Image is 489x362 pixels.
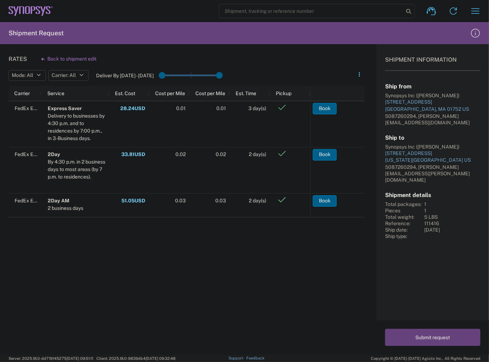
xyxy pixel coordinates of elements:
[15,105,49,111] span: FedEx Express
[48,159,105,181] div: By 4:30 p.m. in 2 business days to most areas (by 7 p.m. to residences).
[385,99,480,113] a: [STREET_ADDRESS][GEOGRAPHIC_DATA], MA 01752 US
[385,207,421,214] div: Pieces
[249,152,266,157] span: 2 day(s)
[96,72,154,79] label: Deliver By [DATE] - [DATE]
[175,152,186,157] span: 0.02
[176,105,186,111] span: 0.01
[216,105,226,111] span: 0.01
[175,198,186,203] span: 0.03
[48,198,69,203] b: 2Day AM
[215,198,226,203] span: 0.03
[385,329,480,346] button: Submit request
[121,151,145,158] strong: 33.81 USD
[121,149,146,160] button: 33.81USD
[9,356,93,361] span: Server: 2025.18.0-dd719145275
[424,201,480,207] div: 1
[385,144,480,150] div: Synopsys Inc ([PERSON_NAME])
[276,90,291,96] span: Pickup
[52,72,76,79] span: Carrier: All
[385,157,480,164] div: [US_STATE][GEOGRAPHIC_DATA] US
[15,198,49,203] span: FedEx Express
[9,56,27,62] h1: Rates
[246,356,264,360] a: Feedback
[9,29,64,37] h2: Shipment Request
[120,103,146,114] button: 28.24USD
[313,149,337,160] button: Book
[424,214,480,220] div: 5 LBS
[48,205,83,212] div: 2 business days
[385,220,421,227] div: Reference:
[48,70,89,81] button: Carrier: All
[385,150,480,164] a: [STREET_ADDRESS][US_STATE][GEOGRAPHIC_DATA] US
[14,90,30,96] span: Carrier
[385,192,480,198] h2: Shipment details
[155,90,185,96] span: Cost per Mile
[385,150,480,157] div: [STREET_ADDRESS]
[385,83,480,90] h2: Ship from
[313,195,337,207] button: Book
[385,106,480,113] div: [GEOGRAPHIC_DATA], MA 01752 US
[195,90,225,96] span: Cost per Mile
[36,53,102,65] button: Back to shipment edit
[120,105,145,112] strong: 28.24 USD
[115,90,135,96] span: Est. Cost
[385,227,421,233] div: Ship date:
[236,90,256,96] span: Est. Time
[371,355,480,362] span: Copyright © [DATE]-[DATE] Agistix Inc., All Rights Reserved
[219,4,404,18] input: Shipment, tracking or reference number
[248,105,266,111] span: 3 day(s)
[313,103,337,114] button: Book
[385,134,480,141] h2: Ship to
[385,201,421,207] div: Total packages:
[385,92,480,99] div: Synopsys Inc ([PERSON_NAME])
[385,99,480,106] div: [STREET_ADDRESS]
[121,197,145,204] strong: 51.05 USD
[121,195,146,207] button: 51.05USD
[48,105,82,111] b: Express Saver
[385,214,421,220] div: Total weight:
[47,90,64,96] span: Service
[249,198,266,203] span: 2 day(s)
[146,356,175,361] span: [DATE] 09:32:48
[48,152,60,157] b: 2Day
[48,112,105,142] div: Delivery to businesses by 4:30 p.m. and to residences by 7:00 p.m., in 3-Business days.
[385,233,421,239] div: Ship type:
[385,164,480,183] div: 5087260294, [PERSON_NAME][EMAIL_ADDRESS][PERSON_NAME][DOMAIN_NAME]
[228,356,246,360] a: Support
[424,220,480,227] div: 111416
[67,356,93,361] span: [DATE] 09:51:11
[96,356,175,361] span: Client: 2025.18.0-9839db4
[15,152,49,157] span: FedEx Express
[385,56,480,71] h1: Shipment Information
[424,207,480,214] div: 1
[385,113,480,126] div: 5087260294, [PERSON_NAME][EMAIL_ADDRESS][DOMAIN_NAME]
[12,72,33,79] span: Mode: All
[424,227,480,233] div: [DATE]
[9,70,46,81] button: Mode: All
[216,152,226,157] span: 0.02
